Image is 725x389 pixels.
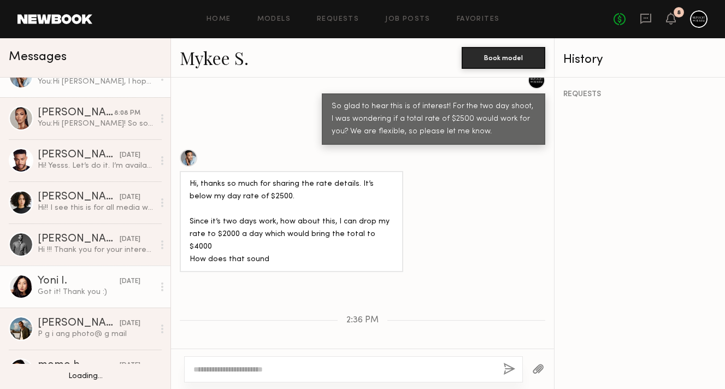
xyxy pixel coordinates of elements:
[120,319,140,329] div: [DATE]
[457,16,500,23] a: Favorites
[38,119,154,129] div: You: Hi [PERSON_NAME]! So sorry for the delay- we are still waiting for client feedback. I hope t...
[563,91,716,98] div: REQUESTS
[38,161,154,171] div: Hi! Yesss. Let’s do it. I’m available.
[207,16,231,23] a: Home
[332,101,535,138] div: So glad to hear this is of interest! For the two day shoot, I was wondering if a total rate of $2...
[190,178,393,266] div: Hi, thanks so much for sharing the rate details. It’s below my day rate of $2500. Since it’s two ...
[38,360,120,371] div: momo h.
[120,192,140,203] div: [DATE]
[38,287,154,297] div: Got it! Thank you :)
[38,76,154,87] div: You: Hi [PERSON_NAME], I hope you're having a lovely week! I’m reaching out to check your availab...
[257,16,291,23] a: Models
[120,276,140,287] div: [DATE]
[38,234,120,245] div: [PERSON_NAME]
[38,276,120,287] div: Yoni I.
[38,108,114,119] div: [PERSON_NAME]
[317,16,359,23] a: Requests
[563,54,716,66] div: History
[38,329,154,339] div: P g i ang photo@ g mail
[385,16,431,23] a: Job Posts
[38,318,120,329] div: [PERSON_NAME]
[38,203,154,213] div: Hi!! I see this is for all media worldwide in perpetuity. Is this the intended usage for this adv...
[114,108,140,119] div: 8:08 PM
[180,46,249,69] a: Mykee S.
[120,234,140,245] div: [DATE]
[120,361,140,371] div: [DATE]
[677,10,681,16] div: 8
[38,245,154,255] div: Hi !!! Thank you for your interest! I am currently booked out until the end of October, I’ve reac...
[346,316,379,325] span: 2:36 PM
[9,51,67,63] span: Messages
[462,47,545,69] button: Book model
[462,52,545,62] a: Book model
[120,150,140,161] div: [DATE]
[38,192,120,203] div: [PERSON_NAME]
[38,150,120,161] div: [PERSON_NAME]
